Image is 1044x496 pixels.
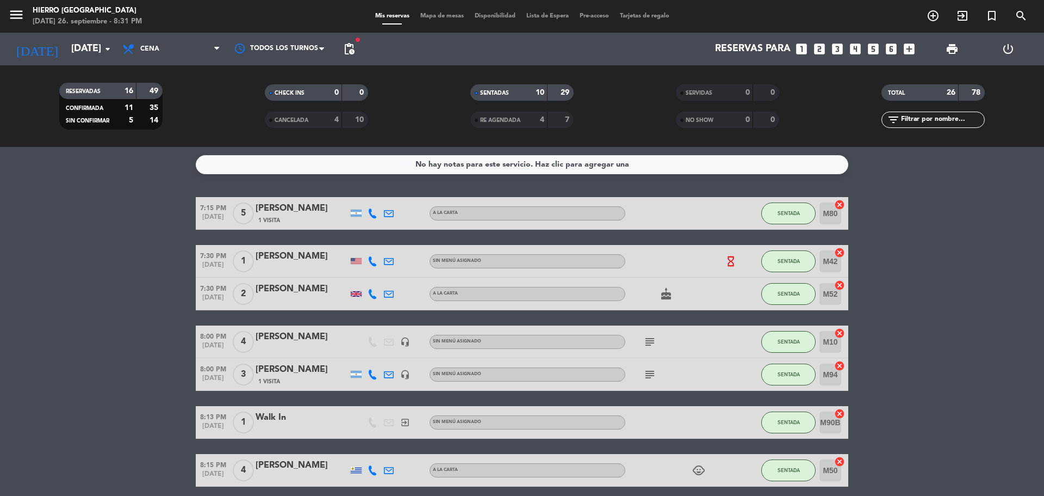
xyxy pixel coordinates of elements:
[8,7,24,23] i: menu
[196,249,231,261] span: 7:30 PM
[614,13,675,19] span: Tarjetas de regalo
[927,9,940,22] i: add_circle_outline
[561,89,571,96] strong: 29
[196,410,231,422] span: 8:13 PM
[770,116,777,124] strong: 0
[125,104,133,112] strong: 11
[985,9,998,22] i: turned_in_not
[980,33,1036,65] div: LOG OUT
[521,13,574,19] span: Lista de Espera
[233,364,254,385] span: 3
[233,331,254,353] span: 4
[150,87,160,95] strong: 49
[196,281,231,294] span: 7:30 PM
[196,294,231,307] span: [DATE]
[866,42,880,56] i: looks_5
[725,255,737,267] i: hourglass_empty
[233,412,254,433] span: 1
[1015,9,1028,22] i: search
[761,203,816,224] button: SENTADA
[258,216,280,225] span: 1 Visita
[686,118,713,123] span: NO SHOW
[150,104,160,112] strong: 35
[834,408,845,419] i: cancel
[66,89,101,94] span: RESERVADAS
[196,375,231,387] span: [DATE]
[256,458,348,473] div: [PERSON_NAME]
[745,89,750,96] strong: 0
[761,250,816,272] button: SENTADA
[196,213,231,226] span: [DATE]
[433,468,458,472] span: A la carta
[400,370,410,379] i: headset_mic
[101,42,114,56] i: arrow_drop_down
[8,7,24,27] button: menu
[196,470,231,483] span: [DATE]
[834,360,845,371] i: cancel
[834,199,845,210] i: cancel
[275,118,308,123] span: CANCELADA
[400,418,410,427] i: exit_to_app
[770,89,777,96] strong: 0
[745,116,750,124] strong: 0
[884,42,898,56] i: looks_6
[848,42,862,56] i: looks_4
[33,16,142,27] div: [DATE] 26. septiembre - 8:31 PM
[359,89,366,96] strong: 0
[692,464,705,477] i: child_care
[947,89,955,96] strong: 26
[778,291,800,297] span: SENTADA
[812,42,826,56] i: looks_two
[433,259,481,263] span: Sin menú asignado
[256,201,348,216] div: [PERSON_NAME]
[433,420,481,424] span: Sin menú asignado
[196,201,231,213] span: 7:15 PM
[761,283,816,305] button: SENTADA
[887,113,900,126] i: filter_list
[972,89,983,96] strong: 78
[415,13,469,19] span: Mapa de mesas
[196,458,231,470] span: 8:15 PM
[686,90,712,96] span: SERVIDAS
[125,87,133,95] strong: 16
[256,330,348,344] div: [PERSON_NAME]
[574,13,614,19] span: Pre-acceso
[778,210,800,216] span: SENTADA
[196,342,231,354] span: [DATE]
[536,89,544,96] strong: 10
[433,211,458,215] span: A la carta
[761,331,816,353] button: SENTADA
[150,117,160,124] strong: 14
[256,363,348,377] div: [PERSON_NAME]
[778,467,800,473] span: SENTADA
[334,116,339,124] strong: 4
[66,118,109,124] span: SIN CONFIRMAR
[834,247,845,258] i: cancel
[761,364,816,385] button: SENTADA
[233,283,254,305] span: 2
[715,44,791,54] span: Reservas para
[433,372,481,376] span: Sin menú asignado
[275,90,304,96] span: CHECK INS
[660,287,673,301] i: cake
[888,90,905,96] span: TOTAL
[370,13,415,19] span: Mis reservas
[480,118,520,123] span: RE AGENDADA
[433,291,458,296] span: A la carta
[196,261,231,274] span: [DATE]
[778,419,800,425] span: SENTADA
[946,42,959,56] span: print
[256,249,348,264] div: [PERSON_NAME]
[343,42,356,56] span: pending_actions
[540,116,544,124] strong: 4
[233,250,254,272] span: 1
[233,203,254,224] span: 5
[66,106,103,111] span: CONFIRMADA
[196,329,231,342] span: 8:00 PM
[140,45,159,53] span: Cena
[129,117,133,124] strong: 5
[256,282,348,296] div: [PERSON_NAME]
[355,36,361,43] span: fiber_manual_record
[834,280,845,291] i: cancel
[258,377,280,386] span: 1 Visita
